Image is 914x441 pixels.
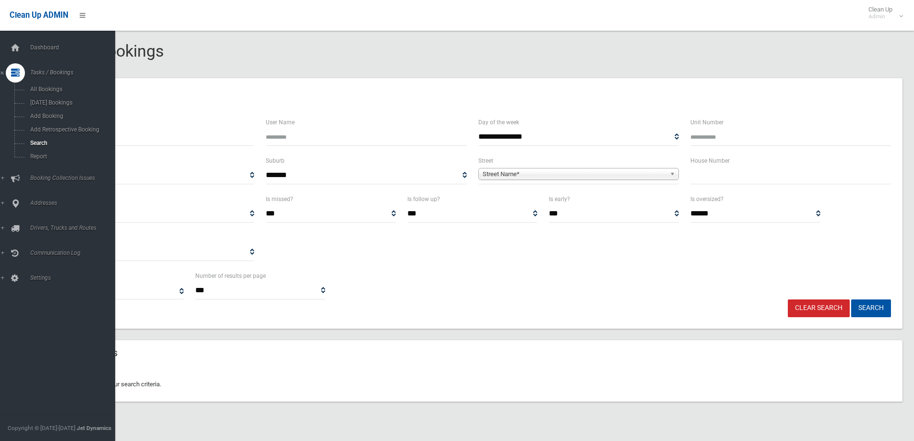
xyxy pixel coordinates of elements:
[690,155,730,166] label: House Number
[77,425,111,431] strong: Jet Dynamics
[478,117,519,128] label: Day of the week
[27,153,114,160] span: Report
[266,155,285,166] label: Suburb
[27,69,122,76] span: Tasks / Bookings
[10,11,68,20] span: Clean Up ADMIN
[27,113,114,119] span: Add Booking
[27,200,122,206] span: Addresses
[868,13,892,20] small: Admin
[8,425,75,431] span: Copyright © [DATE]-[DATE]
[27,250,122,256] span: Communication Log
[864,6,902,20] span: Clean Up
[42,367,902,402] div: No bookings match your search criteria.
[788,299,850,317] a: Clear Search
[407,194,440,204] label: Is follow up?
[478,155,493,166] label: Street
[27,86,114,93] span: All Bookings
[27,274,122,281] span: Settings
[27,225,122,231] span: Drivers, Trucks and Routes
[195,271,266,281] label: Number of results per page
[266,194,293,204] label: Is missed?
[851,299,891,317] button: Search
[27,175,122,181] span: Booking Collection Issues
[27,44,122,51] span: Dashboard
[27,99,114,106] span: [DATE] Bookings
[690,194,724,204] label: Is oversized?
[483,168,666,180] span: Street Name*
[266,117,295,128] label: User Name
[690,117,724,128] label: Unit Number
[27,126,114,133] span: Add Retrospective Booking
[549,194,570,204] label: Is early?
[27,140,114,146] span: Search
